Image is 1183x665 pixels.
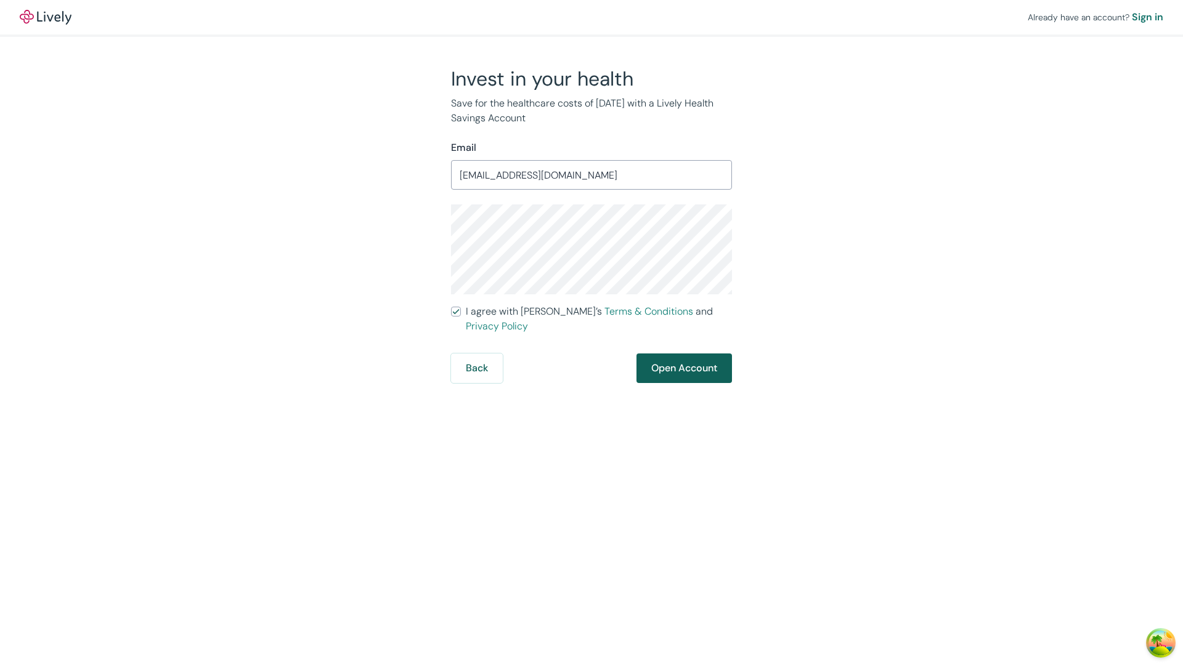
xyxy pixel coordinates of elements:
[466,320,528,332] a: Privacy Policy
[451,96,732,126] p: Save for the healthcare costs of [DATE] with a Lively Health Savings Account
[1132,10,1163,25] a: Sign in
[20,10,71,25] a: LivelyLively
[604,305,693,318] a: Terms & Conditions
[451,140,476,155] label: Email
[1148,631,1173,655] button: Open Tanstack query devtools
[636,353,732,383] button: Open Account
[1028,10,1163,25] div: Already have an account?
[20,10,71,25] img: Lively
[466,304,732,334] span: I agree with [PERSON_NAME]’s and
[451,66,732,91] h2: Invest in your health
[451,353,503,383] button: Back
